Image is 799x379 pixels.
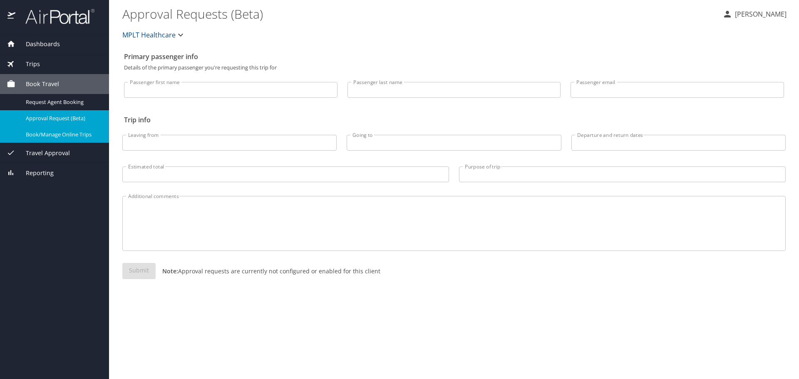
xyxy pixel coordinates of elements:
[26,114,99,122] span: Approval Request (Beta)
[26,131,99,139] span: Book/Manage Online Trips
[15,168,54,178] span: Reporting
[156,267,380,275] p: Approval requests are currently not configured or enabled for this client
[122,29,176,41] span: MPLT Healthcare
[26,98,99,106] span: Request Agent Booking
[162,267,178,275] strong: Note:
[16,8,94,25] img: airportal-logo.png
[15,59,40,69] span: Trips
[719,7,790,22] button: [PERSON_NAME]
[732,9,787,19] p: [PERSON_NAME]
[7,8,16,25] img: icon-airportal.png
[15,79,59,89] span: Book Travel
[119,27,189,43] button: MPLT Healthcare
[124,113,784,126] h2: Trip info
[124,50,784,63] h2: Primary passenger info
[124,65,784,70] p: Details of the primary passenger you're requesting this trip for
[15,40,60,49] span: Dashboards
[122,1,716,27] h1: Approval Requests (Beta)
[15,149,70,158] span: Travel Approval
